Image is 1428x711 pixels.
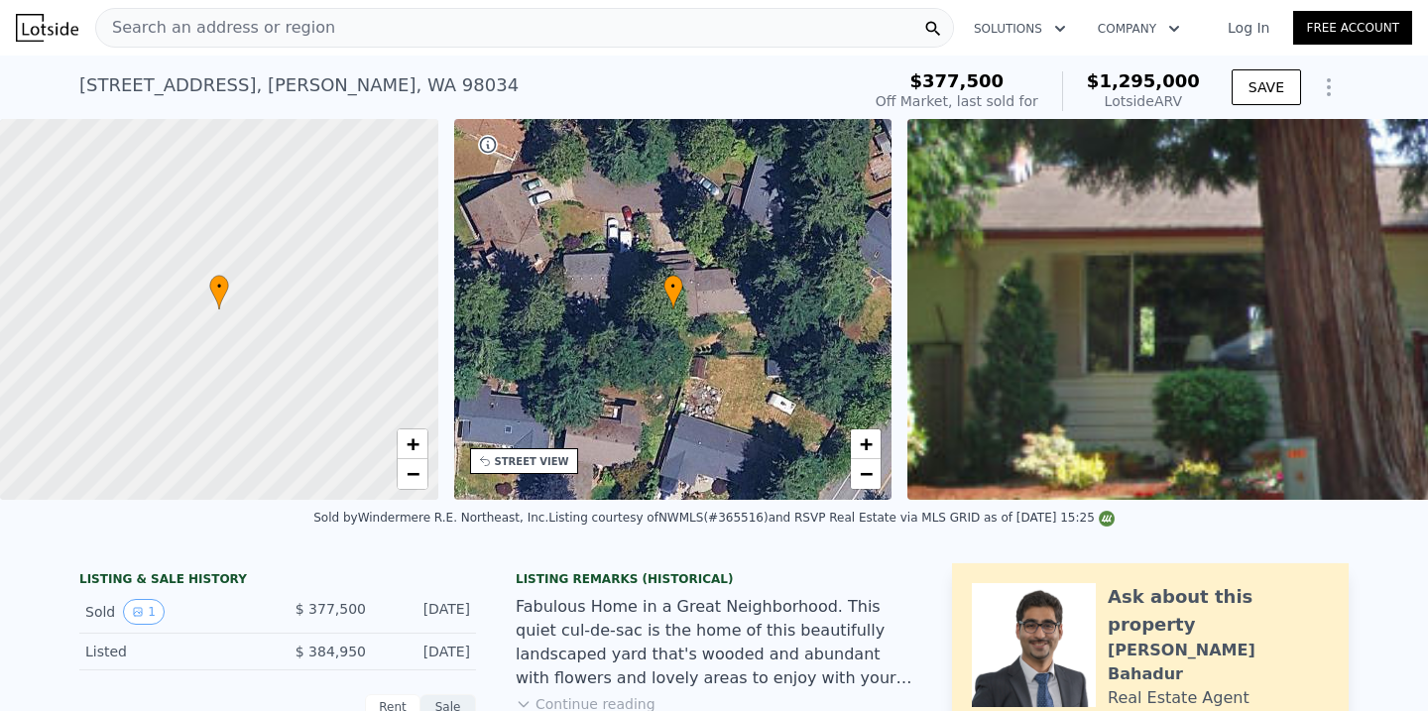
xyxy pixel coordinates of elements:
[406,461,418,486] span: −
[209,278,229,296] span: •
[1087,70,1200,91] span: $1,295,000
[516,595,912,690] div: Fabulous Home in a Great Neighborhood. This quiet cul-de-sac is the home of this beautifully land...
[516,571,912,587] div: Listing Remarks (Historical)
[548,511,1115,525] div: Listing courtesy of NWMLS (#365516) and RSVP Real Estate via MLS GRID as of [DATE] 15:25
[958,11,1082,47] button: Solutions
[1232,69,1301,105] button: SAVE
[1108,583,1329,639] div: Ask about this property
[313,511,548,525] div: Sold by Windermere R.E. Northeast, Inc .
[1099,511,1115,527] img: NWMLS Logo
[296,644,366,659] span: $ 384,950
[79,571,476,591] div: LISTING & SALE HISTORY
[1204,18,1293,38] a: Log In
[79,71,519,99] div: [STREET_ADDRESS] , [PERSON_NAME] , WA 98034
[1087,91,1200,111] div: Lotside ARV
[1309,67,1349,107] button: Show Options
[382,642,470,661] div: [DATE]
[851,429,881,459] a: Zoom in
[406,431,418,456] span: +
[860,431,873,456] span: +
[85,599,262,625] div: Sold
[663,275,683,309] div: •
[296,601,366,617] span: $ 377,500
[495,454,569,469] div: STREET VIEW
[851,459,881,489] a: Zoom out
[663,278,683,296] span: •
[85,642,262,661] div: Listed
[398,429,427,459] a: Zoom in
[876,91,1038,111] div: Off Market, last sold for
[209,275,229,309] div: •
[1108,686,1249,710] div: Real Estate Agent
[1293,11,1412,45] a: Free Account
[1082,11,1196,47] button: Company
[398,459,427,489] a: Zoom out
[382,599,470,625] div: [DATE]
[910,70,1005,91] span: $377,500
[16,14,78,42] img: Lotside
[860,461,873,486] span: −
[123,599,165,625] button: View historical data
[96,16,335,40] span: Search an address or region
[1108,639,1329,686] div: [PERSON_NAME] Bahadur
